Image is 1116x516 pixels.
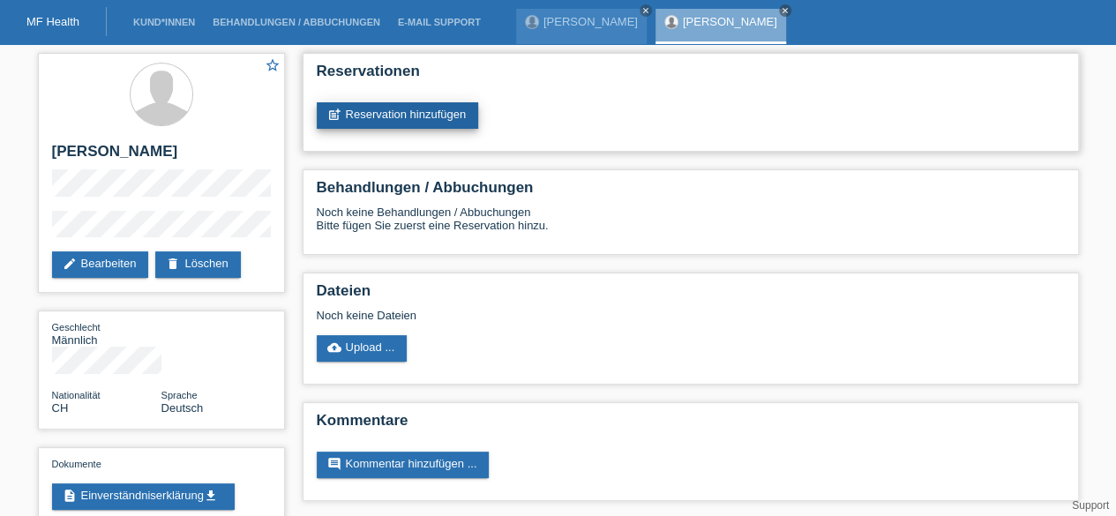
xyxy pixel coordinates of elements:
i: delete [166,257,180,271]
a: post_addReservation hinzufügen [317,102,479,129]
a: E-Mail Support [389,17,490,27]
span: Nationalität [52,390,101,400]
a: close [640,4,652,17]
a: [PERSON_NAME] [683,15,777,28]
div: Noch keine Dateien [317,309,856,322]
span: Sprache [161,390,198,400]
a: MF Health [26,15,79,28]
h2: Kommentare [317,412,1065,438]
a: Support [1072,499,1109,512]
i: comment [327,457,341,471]
span: Geschlecht [52,322,101,333]
span: Deutsch [161,401,204,415]
i: post_add [327,108,341,122]
a: descriptionEinverständniserklärungget_app [52,483,235,510]
a: star_border [265,57,281,76]
a: [PERSON_NAME] [543,15,638,28]
span: Schweiz [52,401,69,415]
span: Dokumente [52,459,101,469]
a: Behandlungen / Abbuchungen [204,17,389,27]
h2: [PERSON_NAME] [52,143,271,169]
i: close [641,6,650,15]
a: close [779,4,791,17]
h2: Dateien [317,282,1065,309]
a: deleteLöschen [155,251,240,278]
a: editBearbeiten [52,251,149,278]
div: Noch keine Behandlungen / Abbuchungen Bitte fügen Sie zuerst eine Reservation hinzu. [317,206,1065,245]
a: commentKommentar hinzufügen ... [317,452,490,478]
div: Männlich [52,320,161,347]
i: close [781,6,790,15]
a: cloud_uploadUpload ... [317,335,408,362]
i: star_border [265,57,281,73]
i: edit [63,257,77,271]
i: get_app [204,489,218,503]
i: cloud_upload [327,340,341,355]
i: description [63,489,77,503]
h2: Behandlungen / Abbuchungen [317,179,1065,206]
a: Kund*innen [124,17,204,27]
h2: Reservationen [317,63,1065,89]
